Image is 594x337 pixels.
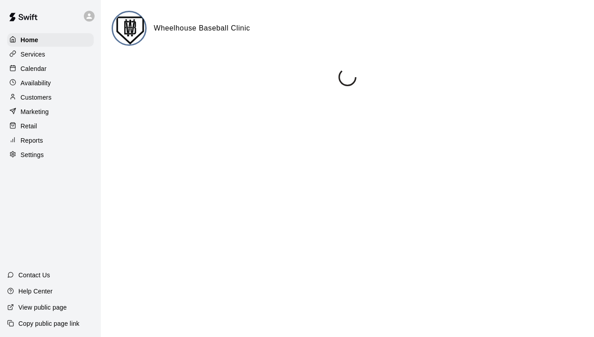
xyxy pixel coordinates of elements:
a: Customers [7,91,94,104]
p: Availability [21,79,51,88]
p: Retail [21,122,37,131]
p: Customers [21,93,52,102]
a: Availability [7,76,94,90]
a: Home [7,33,94,47]
p: Help Center [18,287,52,296]
p: Reports [21,136,43,145]
a: Calendar [7,62,94,75]
a: Marketing [7,105,94,118]
a: Services [7,48,94,61]
a: Retail [7,119,94,133]
img: Wheelhouse Baseball Clinic logo [113,12,147,46]
p: Services [21,50,45,59]
p: View public page [18,303,67,312]
a: Settings [7,148,94,162]
p: Settings [21,150,44,159]
p: Home [21,35,39,44]
a: Reports [7,134,94,147]
h6: Wheelhouse Baseball Clinic [154,22,250,34]
p: Marketing [21,107,49,116]
p: Copy public page link [18,319,79,328]
p: Calendar [21,64,47,73]
p: Contact Us [18,271,50,280]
